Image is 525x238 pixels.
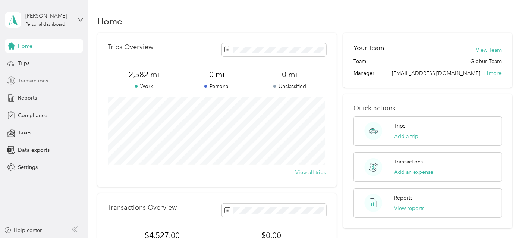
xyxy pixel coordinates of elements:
button: View Team [476,46,502,54]
button: Help center [4,226,42,234]
span: 0 mi [253,69,326,80]
p: Work [108,82,180,90]
span: 0 mi [180,69,253,80]
p: Transactions [394,158,423,166]
span: Manager [353,69,374,77]
button: View reports [394,204,425,212]
p: Reports [394,194,413,202]
button: View all trips [296,169,326,176]
span: Compliance [18,112,47,119]
iframe: Everlance-gr Chat Button Frame [483,196,525,238]
span: + 1 more [483,70,502,76]
button: Add an expense [394,168,434,176]
h2: Your Team [353,43,384,53]
span: Team [353,57,366,65]
span: Trips [18,59,29,67]
span: Home [18,42,32,50]
span: 2,582 mi [108,69,180,80]
span: Globus Team [471,57,502,65]
span: Reports [18,94,37,102]
div: [PERSON_NAME] [25,12,72,20]
span: Settings [18,163,38,171]
p: Trips [394,122,406,130]
span: Transactions [18,77,48,85]
span: Taxes [18,129,31,137]
h1: Home [97,17,122,25]
button: Add a trip [394,132,419,140]
div: Personal dashboard [25,22,65,27]
p: Trips Overview [108,43,153,51]
p: Quick actions [353,104,502,112]
span: [EMAIL_ADDRESS][DOMAIN_NAME] [392,70,480,76]
p: Transactions Overview [108,204,177,212]
p: Unclassified [253,82,326,90]
span: Data exports [18,146,50,154]
p: Personal [180,82,253,90]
